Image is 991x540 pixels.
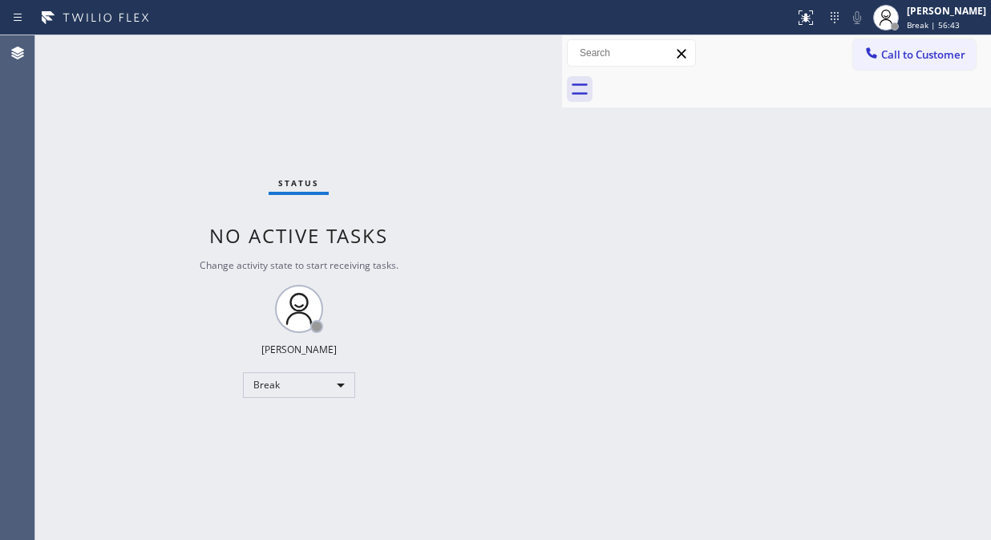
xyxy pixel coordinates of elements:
[261,343,337,356] div: [PERSON_NAME]
[568,40,695,66] input: Search
[278,177,319,189] span: Status
[881,47,965,62] span: Call to Customer
[907,4,986,18] div: [PERSON_NAME]
[209,222,388,249] span: No active tasks
[907,19,960,30] span: Break | 56:43
[200,258,398,272] span: Change activity state to start receiving tasks.
[243,372,355,398] div: Break
[853,39,976,70] button: Call to Customer
[846,6,868,29] button: Mute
